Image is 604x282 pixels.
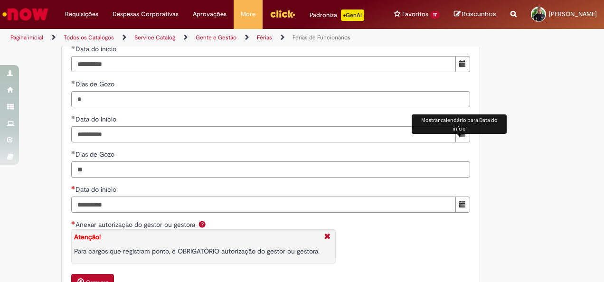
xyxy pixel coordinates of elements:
[74,233,101,241] strong: Atenção!
[64,34,114,41] a: Todos os Catálogos
[71,197,456,213] input: Data do início
[71,56,456,72] input: Data do início 18 August 2025 Monday
[71,186,75,189] span: Necessários
[71,150,75,154] span: Obrigatório Preenchido
[65,9,98,19] span: Requisições
[71,91,470,107] input: Dias de Gozo
[402,9,428,19] span: Favoritos
[71,221,75,225] span: Necessários
[75,115,118,123] span: Data do início
[270,7,295,21] img: click_logo_yellow_360x200.png
[134,34,175,41] a: Service Catalog
[241,9,255,19] span: More
[75,185,118,194] span: Data do início
[193,9,226,19] span: Aprovações
[455,197,470,213] button: Mostrar calendário para Data do início
[71,80,75,84] span: Obrigatório Preenchido
[1,5,50,24] img: ServiceNow
[341,9,364,21] p: +GenAi
[293,34,350,41] a: Férias de Funcionários
[310,9,364,21] div: Padroniza
[549,10,597,18] span: [PERSON_NAME]
[10,34,43,41] a: Página inicial
[71,115,75,119] span: Obrigatório Preenchido
[7,29,396,47] ul: Trilhas de página
[462,9,496,19] span: Rascunhos
[430,11,440,19] span: 17
[71,161,470,178] input: Dias de Gozo
[71,126,456,142] input: Data do início 13 October 2025 Monday
[322,232,333,242] i: Fechar More information Por question_anexo_obriatorio_registro_de_ponto
[412,114,507,133] div: Mostrar calendário para Data do início
[196,34,236,41] a: Gente e Gestão
[197,220,208,228] span: Ajuda para Anexar autorização do gestor ou gestora
[74,246,320,256] p: Para cargos que registram ponto, é OBRIGATÓRIO autorização do gestor ou gestora.
[75,80,116,88] span: Dias de Gozo
[75,220,197,229] span: Anexar autorização do gestor ou gestora
[257,34,272,41] a: Férias
[455,56,470,72] button: Mostrar calendário para Data do início
[454,10,496,19] a: Rascunhos
[71,45,75,49] span: Obrigatório Preenchido
[75,150,116,159] span: Dias de Gozo
[113,9,179,19] span: Despesas Corporativas
[75,45,118,53] span: Data do início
